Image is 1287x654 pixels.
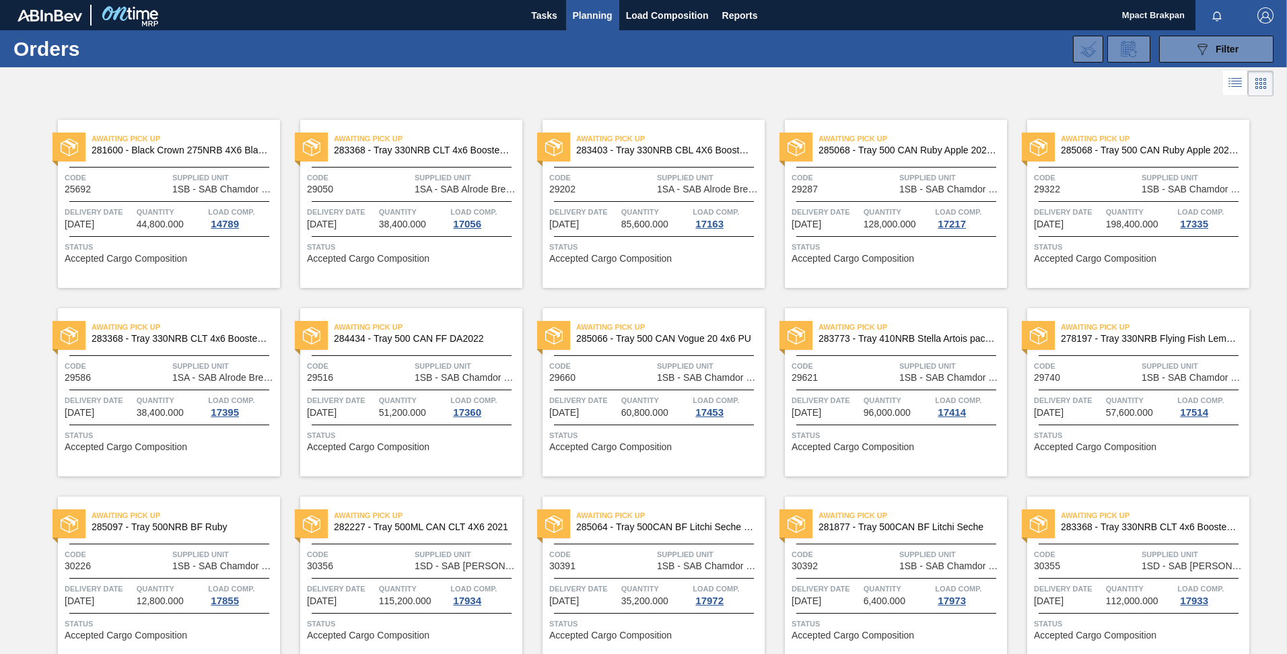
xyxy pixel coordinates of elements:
span: Load Comp. [693,394,739,407]
div: 17855 [208,595,242,606]
span: 96,000.000 [864,408,911,418]
span: Status [65,240,277,254]
span: Delivery Date [65,582,133,595]
span: 29322 [1034,184,1060,194]
a: Load Comp.17514 [1177,394,1246,418]
span: Code [792,548,896,561]
span: Code [307,548,411,561]
span: Load Comp. [1177,394,1224,407]
span: 282227 - Tray 500ML CAN CLT 4X6 2021 [334,522,512,532]
span: 1SB - SAB Chamdor Brewery [657,561,761,571]
span: Supplied Unit [657,548,761,561]
span: Quantity [621,394,690,407]
span: Supplied Unit [657,171,761,184]
div: 17972 [693,595,726,606]
span: 12,800.000 [137,596,184,606]
img: status [1030,139,1047,156]
span: 29516 [307,373,333,383]
span: Awaiting Pick Up [92,509,280,522]
span: Quantity [864,205,932,219]
span: Supplied Unit [415,359,519,373]
span: Accepted Cargo Composition [65,254,187,264]
a: statusAwaiting Pick Up283773 - Tray 410NRB Stella Artois pack UpgradeCode29621Supplied Unit1SB - ... [765,308,1007,476]
div: 17163 [693,219,726,229]
span: 278197 - Tray 330NRB Flying Fish Lemon (2020) [1061,334,1239,344]
span: 281877 - Tray 500CAN BF Litchi Seche [819,522,996,532]
span: 29740 [1034,373,1060,383]
span: 44,800.000 [137,219,184,229]
img: status [545,515,563,533]
span: Delivery Date [307,582,376,595]
div: 17056 [450,219,484,229]
span: Awaiting Pick Up [819,132,1007,145]
span: 283773 - Tray 410NRB Stella Artois pack Upgrade [819,334,996,344]
span: Status [792,240,1004,254]
span: 35,200.000 [621,596,668,606]
span: Load Comp. [450,394,497,407]
span: 29660 [549,373,576,383]
span: 1SB - SAB Chamdor Brewery [1142,184,1246,194]
span: 08/02/2025 [307,596,337,606]
a: Load Comp.17335 [1177,205,1246,229]
img: status [303,327,320,344]
span: 1SA - SAB Alrode Brewery [172,373,277,383]
span: Code [1034,171,1138,184]
span: Accepted Cargo Composition [307,442,429,452]
span: Awaiting Pick Up [819,320,1007,334]
div: 17414 [935,407,969,418]
span: Accepted Cargo Composition [307,630,429,641]
span: Delivery Date [549,394,618,407]
span: Accepted Cargo Composition [549,254,672,264]
button: Filter [1159,36,1274,63]
span: 29202 [549,184,576,194]
span: Accepted Cargo Composition [1034,442,1156,452]
span: Supplied Unit [1142,171,1246,184]
span: Status [549,240,761,254]
span: Planning [573,7,613,24]
span: 198,400.000 [1106,219,1158,229]
span: Supplied Unit [172,171,277,184]
a: statusAwaiting Pick Up284434 - Tray 500 CAN FF DA2022Code29516Supplied Unit1SB - SAB Chamdor Brew... [280,308,522,476]
span: Supplied Unit [172,359,277,373]
span: Delivery Date [65,205,133,219]
a: statusAwaiting Pick Up283368 - Tray 330NRB CLT 4x6 Booster 1 V2Code29586Supplied Unit1SA - SAB Al... [38,308,280,476]
span: Code [307,171,411,184]
span: Quantity [379,205,448,219]
div: 17217 [935,219,969,229]
span: Supplied Unit [899,171,1004,184]
span: Awaiting Pick Up [576,132,765,145]
span: Status [1034,240,1246,254]
span: 30226 [65,561,91,571]
span: Delivery Date [792,394,860,407]
span: 283368 - Tray 330NRB CLT 4x6 Booster 1 V2 [1061,522,1239,532]
span: Load Comp. [208,394,254,407]
span: 30356 [307,561,333,571]
span: 30392 [792,561,818,571]
span: Load Comp. [693,582,739,595]
span: Status [307,617,519,630]
span: Supplied Unit [1142,359,1246,373]
a: Load Comp.17453 [693,394,761,418]
span: Load Comp. [693,205,739,219]
span: 283368 - Tray 330NRB CLT 4x6 Booster 1 V2 [334,145,512,155]
div: 17360 [450,407,484,418]
span: Delivery Date [792,582,860,595]
span: 08/05/2025 [1034,596,1064,606]
span: Supplied Unit [1142,548,1246,561]
img: status [1030,327,1047,344]
span: 29050 [307,184,333,194]
span: 285068 - Tray 500 CAN Ruby Apple 2020 4x6 PU [819,145,996,155]
span: Delivery Date [307,394,376,407]
img: status [303,139,320,156]
span: 281600 - Black Crown 275NRB 4X6 Blank Tray [92,145,269,155]
span: Load Comp. [450,205,497,219]
a: statusAwaiting Pick Up285068 - Tray 500 CAN Ruby Apple 2020 4x6 PUCode29287Supplied Unit1SB - SAB... [765,120,1007,288]
span: Quantity [864,394,932,407]
img: status [303,515,320,533]
span: Awaiting Pick Up [819,509,1007,522]
span: Quantity [137,394,205,407]
span: 60,800.000 [621,408,668,418]
img: status [61,515,78,533]
a: Load Comp.17973 [935,582,1004,606]
span: 6,400.000 [864,596,905,606]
